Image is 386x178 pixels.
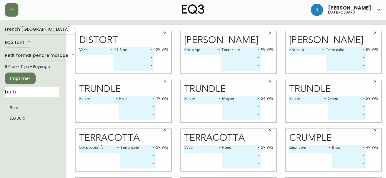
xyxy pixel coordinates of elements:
[182,4,205,14] img: logo
[79,47,114,55] div: Vase
[366,47,378,53] div: 89,99$
[5,25,77,35] div: French [GEOGRAPHIC_DATA]
[79,85,168,94] div: Trundle
[184,36,273,45] div: [PERSON_NAME]
[328,10,355,14] h5: eq3 brossard
[184,96,222,104] div: Panier
[311,4,323,16] img: 4c684eb21b92554db63a26dcce857022
[328,96,366,104] div: Grand
[289,85,378,94] div: Trundle
[184,145,222,153] div: Vase
[289,96,328,104] div: Panier
[184,47,221,55] div: Pot large
[326,47,366,55] div: Terre cuite
[156,145,168,150] div: 59,99$
[261,47,273,53] div: 99,99$
[222,96,261,104] div: Moyen
[366,96,378,101] div: 29,99$
[184,133,273,143] div: Terracotta
[332,145,366,153] div: 8 po
[221,47,261,55] div: Terre cuite
[156,96,168,101] div: 19,99$
[79,145,121,153] div: Bol decoratifs
[289,145,332,153] div: Jardinière
[289,36,378,45] div: [PERSON_NAME]
[79,96,119,104] div: Panier
[289,47,326,55] div: Pot haut
[184,85,273,94] div: Trundle
[79,36,168,45] div: Distort
[261,96,273,101] div: 24,99$
[5,51,76,61] div: Petit format pendre marque
[119,96,156,104] div: Petit
[5,64,59,69] div: 8.5 po × 11 po – Paysage
[5,103,59,113] li: Petit format pendre marque
[114,47,154,55] div: 11.6 po
[366,145,378,150] div: 49,99$
[5,38,32,48] div: EQ3 font
[10,75,31,82] span: Imprimer
[222,145,261,153] div: Rond
[5,73,36,84] button: Imprimer
[154,47,168,53] div: 129,99$
[79,133,168,143] div: Terracotta
[5,87,59,97] input: Recherche
[328,6,371,10] span: [PERSON_NAME]
[5,113,59,124] li: LED Bulb
[261,145,273,150] div: 59,99$
[120,145,156,153] div: Terre cuite
[289,133,378,143] div: Crumple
